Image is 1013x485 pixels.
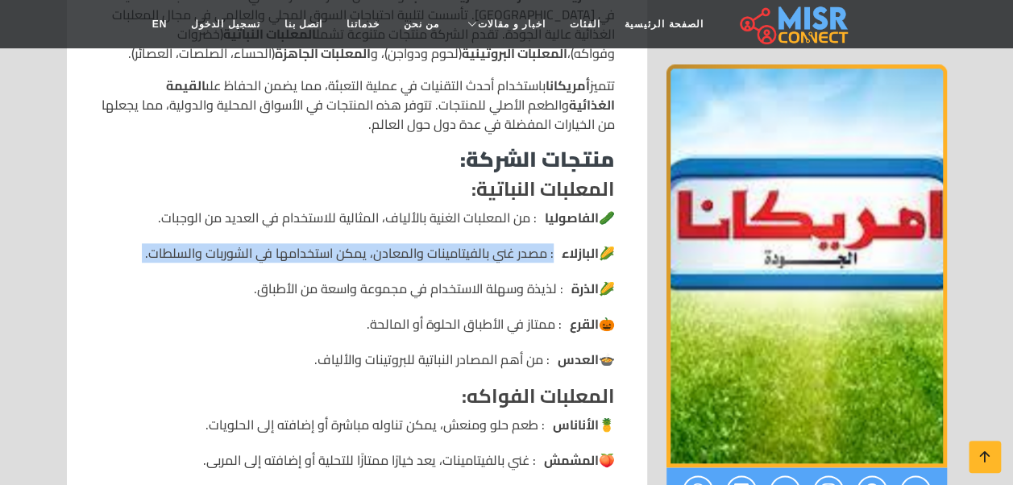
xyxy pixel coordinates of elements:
li: 🍑 : غني بالفيتامينات، يعد خيارًا ممتازًا للتحلية أو إضافته إلى المربى. [99,450,615,470]
strong: أمريكانا [546,73,590,97]
li: 🌽 : لذيذة وسهلة الاستخدام في مجموعة واسعة من الأطباق. [99,279,615,298]
strong: الفاصوليا [545,208,599,227]
img: شركة أمريكانا [666,64,947,467]
a: خدماتنا [334,9,392,39]
a: EN [140,9,180,39]
a: اخبار و مقالات [451,9,558,39]
strong: المعلبات البروتينية [462,41,567,65]
strong: العدس [558,350,599,369]
strong: الأناناس [553,415,599,434]
strong: المعلبات الجاهزة [275,41,371,65]
strong: الذرة [571,279,599,298]
strong: القرع [570,314,599,334]
a: من نحن [392,9,451,39]
strong: البازلاء [562,243,599,263]
li: 🌽 : مصدر غني بالفيتامينات والمعادن، يمكن استخدامها في الشوربات والسلطات. [99,243,615,263]
p: تتميز باستخدام أحدث التقنيات في عملية التعبئة، مما يضمن الحفاظ على والطعم الأصلي للمنتجات. تتوفر ... [99,76,615,134]
a: الفئات [558,9,612,39]
strong: المعلبات الفواكه: [462,378,615,414]
li: 🥒 : من المعلبات الغنية بالألياف، المثالية للاستخدام في العديد من الوجبات. [99,208,615,227]
img: main.misr_connect [740,4,848,44]
li: 🍲 : من أهم المصادر النباتية للبروتينات والألياف. [99,350,615,369]
strong: المعلبات النباتية: [471,171,615,207]
strong: منتجات الشركة: [460,139,615,179]
a: تسجيل الدخول [179,9,272,39]
div: 1 / 1 [666,64,947,467]
a: الصفحة الرئيسية [612,9,715,39]
strong: المشمش [544,450,599,470]
a: اتصل بنا [272,9,334,39]
li: 🎃 : ممتاز في الأطباق الحلوة أو المالحة. [99,314,615,334]
span: اخبار و مقالات [478,17,546,31]
strong: القيمة الغذائية [166,73,615,117]
li: 🍍 : طعم حلو ومنعش، يمكن تناوله مباشرة أو إضافته إلى الحلويات. [99,415,615,434]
